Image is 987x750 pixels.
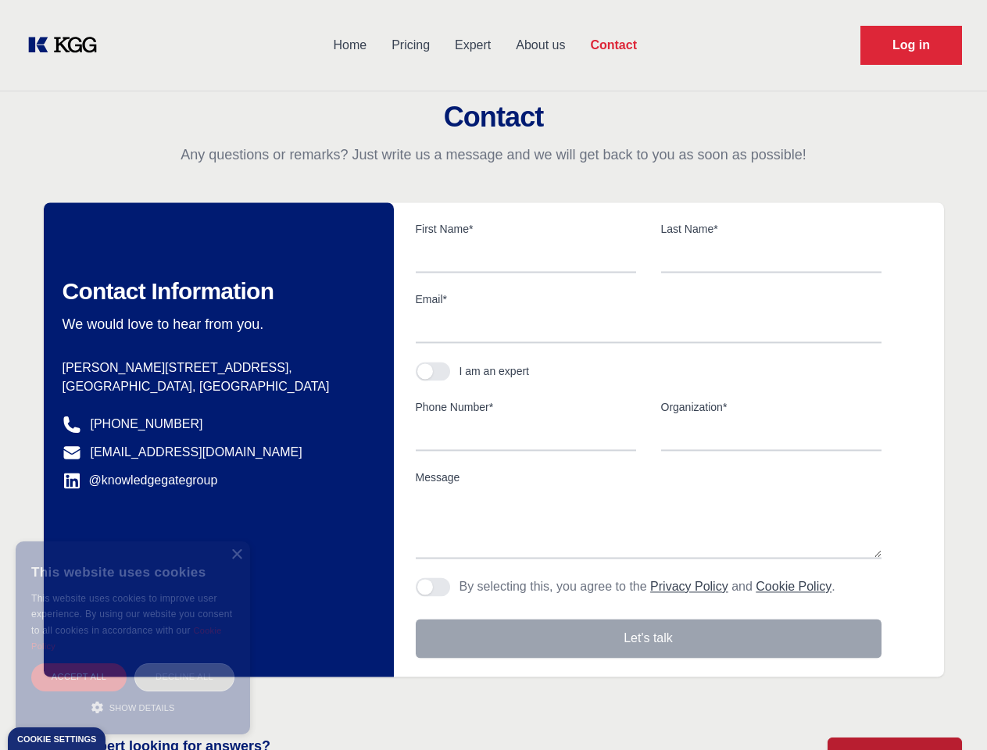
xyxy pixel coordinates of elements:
a: Request Demo [860,26,962,65]
div: This website uses cookies [31,553,234,591]
div: Decline all [134,663,234,691]
a: Cookie Policy [756,580,831,593]
p: By selecting this, you agree to the and . [460,577,835,596]
a: Cookie Policy [31,626,222,651]
iframe: Chat Widget [909,675,987,750]
p: [PERSON_NAME][STREET_ADDRESS], [63,359,369,377]
a: KOL Knowledge Platform: Talk to Key External Experts (KEE) [25,33,109,58]
label: Phone Number* [416,399,636,415]
label: Message [416,470,882,485]
label: Organization* [661,399,882,415]
a: Privacy Policy [650,580,728,593]
a: Contact [578,25,649,66]
div: Cookie settings [17,735,96,744]
div: Accept all [31,663,127,691]
h2: Contact [19,102,968,133]
a: [PHONE_NUMBER] [91,415,203,434]
p: [GEOGRAPHIC_DATA], [GEOGRAPHIC_DATA] [63,377,369,396]
div: I am an expert [460,363,530,379]
h2: Contact Information [63,277,369,305]
p: We would love to hear from you. [63,315,369,334]
span: Show details [109,703,175,712]
div: Show details [31,699,234,715]
label: Last Name* [661,221,882,237]
span: This website uses cookies to improve user experience. By using our website you consent to all coo... [31,593,232,636]
a: Home [320,25,379,66]
label: First Name* [416,221,636,237]
a: @knowledgegategroup [63,471,218,490]
button: Let's talk [416,619,882,658]
div: Close [231,549,242,561]
a: Pricing [379,25,442,66]
a: [EMAIL_ADDRESS][DOMAIN_NAME] [91,443,302,462]
a: Expert [442,25,503,66]
p: Any questions or remarks? Just write us a message and we will get back to you as soon as possible! [19,145,968,164]
a: About us [503,25,578,66]
label: Email* [416,291,882,307]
